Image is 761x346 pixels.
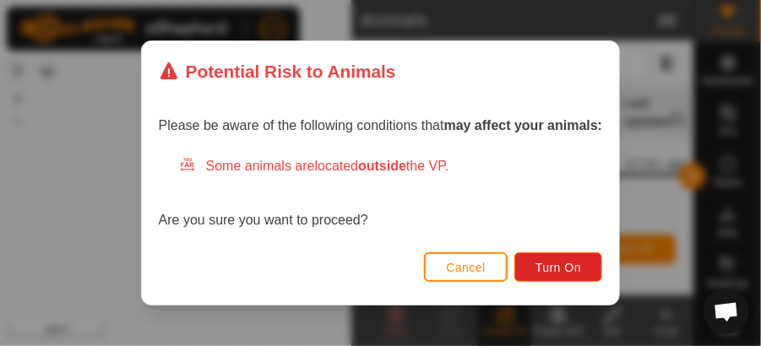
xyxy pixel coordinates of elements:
strong: may affect your animals: [444,118,603,132]
strong: outside [358,159,406,173]
div: Open chat [704,289,749,334]
button: Turn On [514,252,602,282]
div: Are you sure you want to proceed? [159,156,603,230]
span: located the VP. [315,159,449,173]
span: Cancel [446,261,486,274]
span: Turn On [535,261,581,274]
div: Potential Risk to Animals [159,58,396,84]
span: Please be aware of the following conditions that [159,118,603,132]
div: Some animals are [179,156,603,176]
button: Cancel [424,252,508,282]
